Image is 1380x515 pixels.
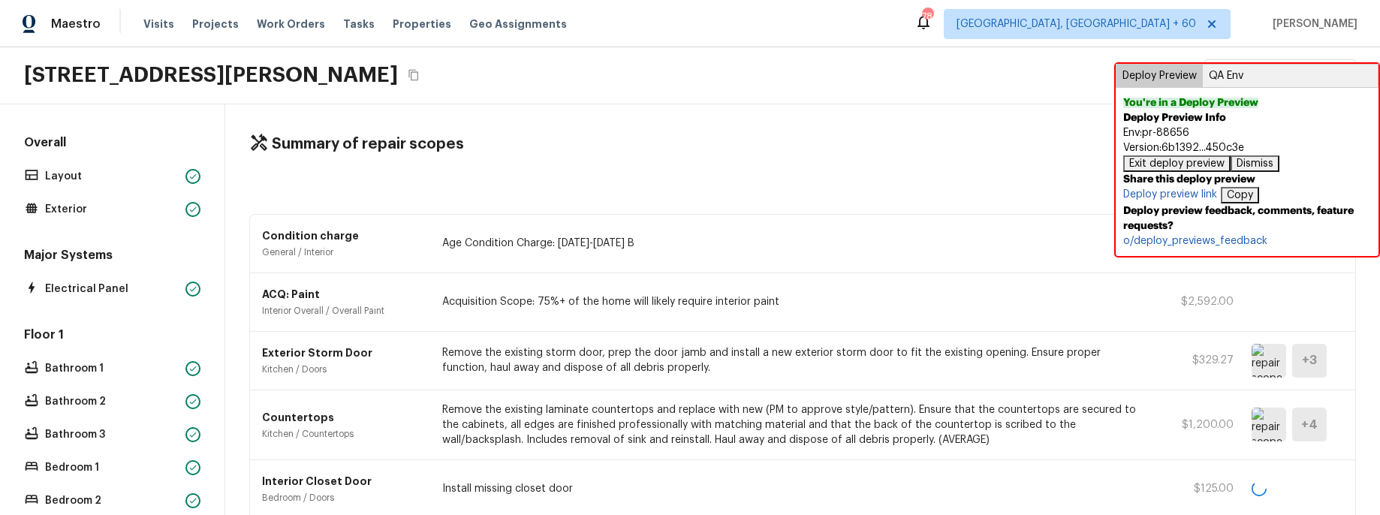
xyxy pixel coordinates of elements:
p: $125.00 [1166,481,1234,496]
div: 784 [922,9,933,24]
p: Interior Overall / Overall Paint [262,305,424,317]
p: Remove the existing laminate countertops and replace with new (PM to approve style/pattern). Ensu... [442,402,1148,447]
p: $1,200.00 [1166,417,1234,432]
img: repair scope asset [1252,408,1286,441]
p: Bedroom 1 [45,460,179,475]
b: Deploy Preview Info [1123,113,1226,123]
button: QA Env [1203,65,1249,87]
p: Countertops [262,410,424,425]
p: Acquisition Scope: 75%+ of the home will likely require interior paint [442,294,1148,309]
p: Exterior Storm Door [262,345,424,360]
p: Kitchen / Doors [262,363,424,375]
p: Age Condition Charge: [DATE]-[DATE] B [442,236,1148,251]
img: repair scope asset [1252,344,1286,378]
button: Exit deploy preview [1123,155,1231,172]
p: ACQ: Paint [262,287,424,302]
p: Exterior [45,202,179,217]
h5: + 3 [1302,352,1317,369]
h5: + 4 [1301,417,1318,433]
h2: [STREET_ADDRESS][PERSON_NAME] [24,62,398,89]
p: Interior Closet Door [262,474,424,489]
p: Install missing closet door [442,481,1148,496]
span: Projects [192,17,239,32]
p: $329.27 [1166,353,1234,368]
span: Properties [393,17,451,32]
div: Version: 6b1392...450c3e [1123,140,1371,155]
p: Electrical Panel [45,282,179,297]
a: Deploy preview link [1123,187,1217,203]
span: Geo Assignments [469,17,567,32]
button: Copy Address [404,65,423,85]
span: [GEOGRAPHIC_DATA], [GEOGRAPHIC_DATA] + 60 [957,17,1196,32]
h5: Major Systems [21,247,203,267]
h5: Overall [21,134,203,154]
button: Copy [1221,187,1259,203]
p: Remove the existing storm door, prep the door jamb and install a new exterior storm door to fit t... [442,345,1148,375]
p: Bathroom 3 [45,427,179,442]
b: Deploy preview feedback, comments, feature requests? [1123,203,1371,233]
p: Kitchen / Countertops [262,428,424,440]
span: Maestro [51,17,101,32]
div: Env: pr-88656 [1123,125,1371,140]
p: Bedroom / Doors [262,492,424,504]
p: Bedroom 2 [45,493,179,508]
span: Work Orders [257,17,325,32]
a: o/deploy_previews_feedback [1123,233,1371,248]
button: Deploy Preview [1116,65,1203,87]
h5: Floor 1 [21,327,203,346]
p: Condition charge [262,228,424,243]
p: Bathroom 2 [45,394,179,409]
p: Bathroom 1 [45,361,179,376]
span: Tasks [343,19,375,29]
button: Dismiss [1231,155,1279,172]
p: Layout [45,169,179,184]
span: Visits [143,17,174,32]
p: General / Interior [262,246,424,258]
p: $2,592.00 [1166,294,1234,309]
h4: Summary of repair scopes [272,134,464,154]
b: Share this deploy preview [1123,172,1371,187]
span: [PERSON_NAME] [1267,17,1357,32]
b: You're in a Deploy Preview [1123,98,1258,108]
